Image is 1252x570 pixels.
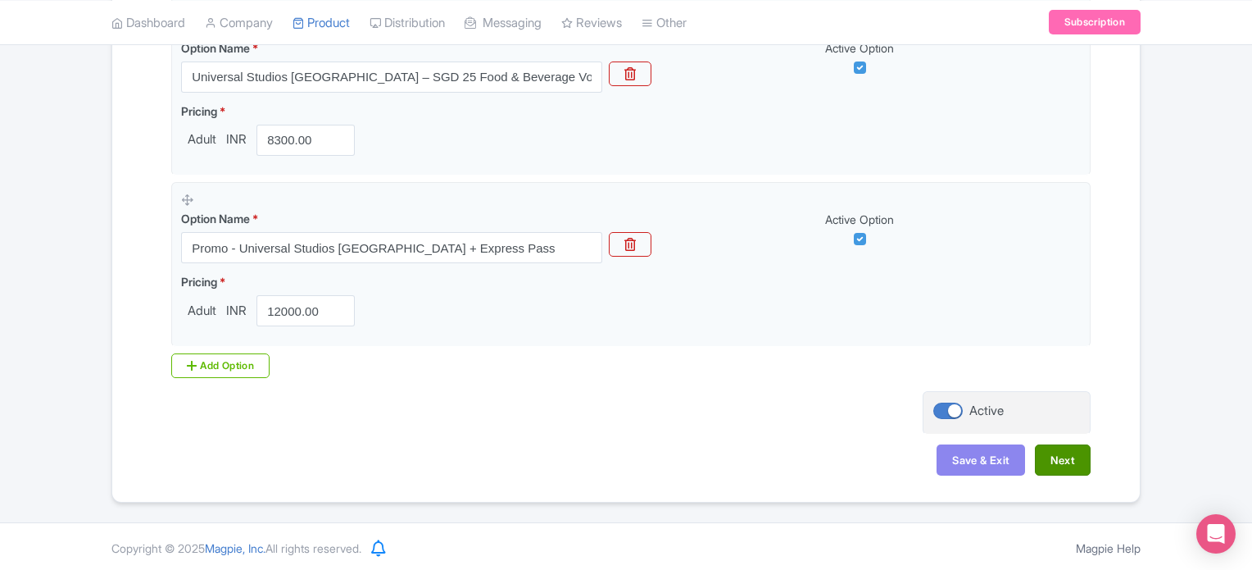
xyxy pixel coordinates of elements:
[181,212,250,226] span: Option Name
[181,232,602,263] input: Option Name
[205,541,265,555] span: Magpie, Inc.
[969,402,1004,421] div: Active
[223,302,250,321] span: INR
[102,540,371,557] div: Copyright © 2025 All rights reserved.
[1196,514,1236,554] div: Open Intercom Messenger
[256,125,355,156] input: 0.00
[181,275,217,289] span: Pricing
[181,62,602,93] input: Option Name
[825,212,894,226] span: Active Option
[1049,10,1141,34] a: Subscription
[1076,541,1141,555] a: Magpie Help
[181,104,217,118] span: Pricing
[1035,445,1091,476] button: Next
[181,302,223,321] span: Adult
[937,445,1025,476] button: Save & Exit
[181,130,223,149] span: Adult
[171,353,270,378] div: Add Option
[256,295,355,326] input: 0.00
[825,41,894,55] span: Active Option
[223,130,250,149] span: INR
[181,41,250,55] span: Option Name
